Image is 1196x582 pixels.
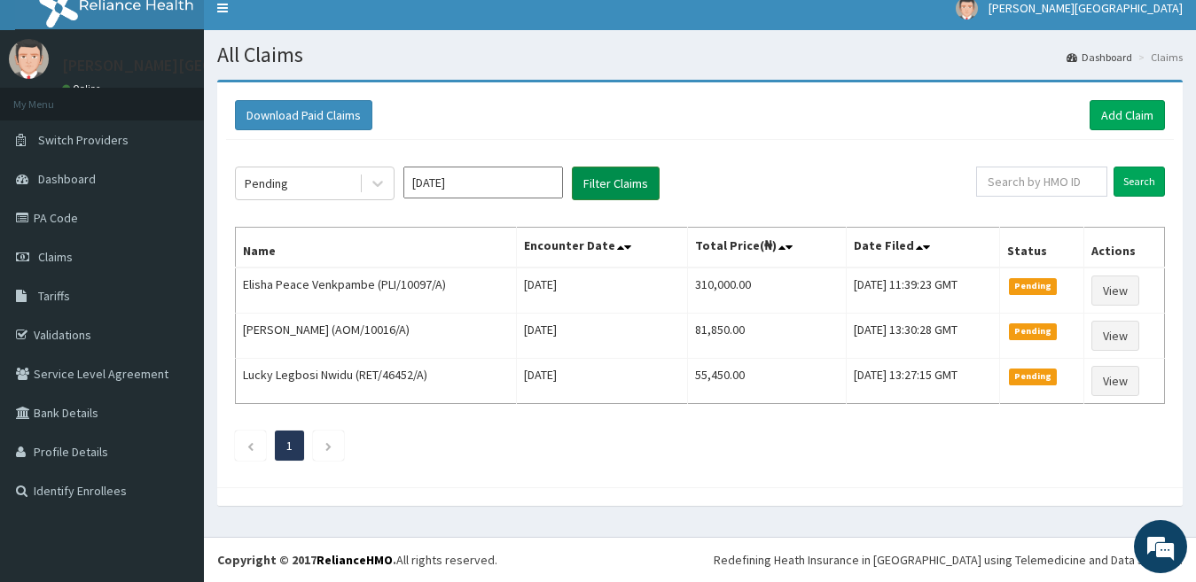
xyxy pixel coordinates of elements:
a: View [1091,275,1139,306]
img: d_794563401_company_1708531726252_794563401 [33,89,72,133]
div: Pending [245,175,288,192]
th: Status [999,228,1083,268]
a: Previous page [246,438,254,454]
div: Redefining Heath Insurance in [GEOGRAPHIC_DATA] using Telemedicine and Data Science! [714,551,1183,569]
span: Pending [1009,323,1058,339]
td: Elisha Peace Venkpambe (PLI/10097/A) [236,268,517,314]
th: Encounter Date [516,228,687,268]
th: Total Price(₦) [688,228,847,268]
td: [DATE] 11:39:23 GMT [847,268,1000,314]
td: 55,450.00 [688,359,847,404]
div: Chat with us now [92,99,298,122]
span: Tariffs [38,288,70,304]
td: [DATE] 13:30:28 GMT [847,314,1000,359]
div: Minimize live chat window [291,9,333,51]
a: View [1091,321,1139,351]
li: Claims [1134,50,1183,65]
span: Dashboard [38,171,96,187]
a: View [1091,366,1139,396]
td: 81,850.00 [688,314,847,359]
a: Add Claim [1090,100,1165,130]
td: [DATE] [516,314,687,359]
span: Claims [38,249,73,265]
td: [DATE] 13:27:15 GMT [847,359,1000,404]
footer: All rights reserved. [204,537,1196,582]
button: Download Paid Claims [235,100,372,130]
p: [PERSON_NAME][GEOGRAPHIC_DATA] [62,58,324,74]
td: [PERSON_NAME] (AOM/10016/A) [236,314,517,359]
a: Next page [324,438,332,454]
th: Actions [1083,228,1164,268]
textarea: Type your message and hit 'Enter' [9,391,338,453]
th: Date Filed [847,228,1000,268]
span: Pending [1009,369,1058,384]
span: Pending [1009,278,1058,294]
td: Lucky Legbosi Nwidu (RET/46452/A) [236,359,517,404]
span: Switch Providers [38,132,129,148]
input: Search by HMO ID [976,167,1107,197]
h1: All Claims [217,43,1183,66]
td: 310,000.00 [688,268,847,314]
span: We're online! [103,176,245,355]
td: [DATE] [516,359,687,404]
a: Dashboard [1067,50,1132,65]
img: User Image [9,39,49,79]
td: [DATE] [516,268,687,314]
th: Name [236,228,517,268]
button: Filter Claims [572,167,660,200]
input: Select Month and Year [403,167,563,198]
a: Online [62,82,105,95]
input: Search [1114,167,1165,197]
strong: Copyright © 2017 . [217,552,396,568]
a: Page 1 is your current page [286,438,293,454]
a: RelianceHMO [317,552,393,568]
